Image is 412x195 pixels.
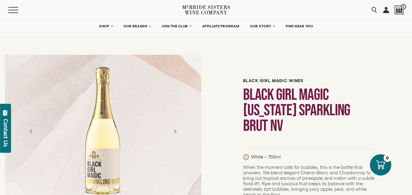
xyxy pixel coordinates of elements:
span: OUR STORY [250,24,271,28]
span: SHOP [99,24,109,28]
a: SHOP [95,20,116,32]
button: Next [167,124,183,139]
a: AFFILIATE PROGRAM [198,20,243,32]
h6: Black Girl Magic Wines [243,78,375,83]
span: 0 [401,4,406,9]
span: AFFILIATE PROGRAM [202,24,239,28]
a: JOIN THE CLUB [158,20,195,32]
a: OUR BRANDS [120,20,155,32]
a: OUR STORY [246,20,279,32]
button: Mobile Menu Trigger [8,7,30,13]
span: FIND NEAR YOU [286,24,313,28]
span: JOIN THE CLUB [162,24,188,28]
span: OUR BRANDS [124,24,147,28]
div: 0 [384,154,391,162]
button: Previous [23,124,39,139]
a: FIND NEAR YOU [282,20,317,32]
h1: Black Girl Magic [US_STATE] Sparkling Brut NV [243,87,375,134]
p: White – 750ml [243,154,281,160]
div: Contact Us [3,119,9,147]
